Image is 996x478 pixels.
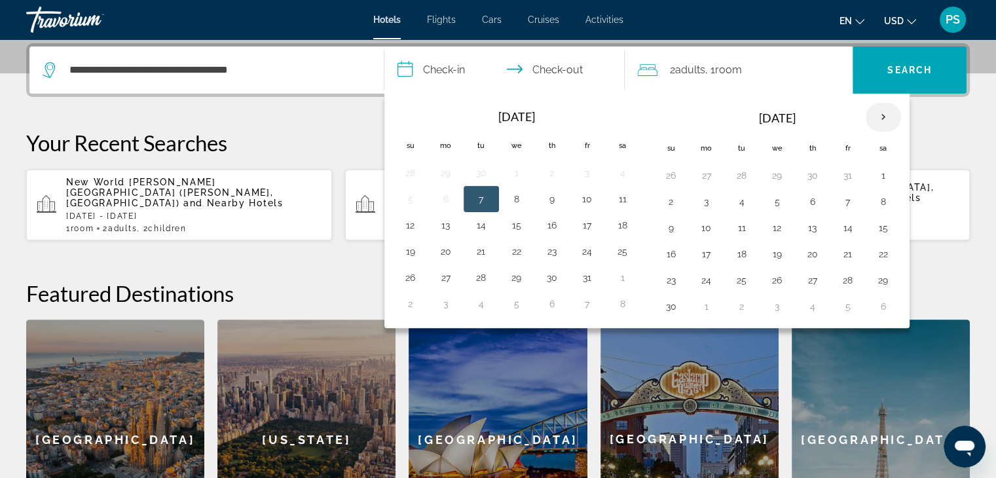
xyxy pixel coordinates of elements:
span: 2 [103,224,137,233]
button: Day 31 [838,166,858,185]
button: Day 16 [542,216,563,234]
button: Day 4 [612,164,633,182]
button: Day 1 [612,268,633,287]
button: Day 15 [873,219,894,237]
button: Day 1 [873,166,894,185]
button: User Menu [936,6,970,33]
iframe: Кнопка запуска окна обмена сообщениями [944,426,986,468]
button: Travelers: 2 adults, 0 children [625,46,853,94]
button: Day 1 [506,164,527,182]
a: Cars [482,14,502,25]
button: Day 21 [838,245,858,263]
th: [DATE] [428,102,605,131]
button: Day 13 [802,219,823,237]
button: Next month [866,102,901,132]
button: Day 8 [506,190,527,208]
span: Children [148,224,186,233]
button: Day 2 [731,297,752,316]
button: Day 26 [400,268,421,287]
button: Day 8 [873,193,894,211]
button: Day 11 [731,219,752,237]
span: Search [887,65,932,75]
span: Room [71,224,94,233]
a: Cruises [528,14,559,25]
span: , 1 [705,61,741,79]
button: Day 6 [542,295,563,313]
button: Day 14 [471,216,492,234]
button: Change language [839,11,864,30]
button: Day 5 [838,297,858,316]
button: Day 21 [471,242,492,261]
a: Activities [585,14,623,25]
button: Day 8 [612,295,633,313]
button: Day 2 [661,193,682,211]
button: Day 2 [400,295,421,313]
button: Day 23 [661,271,682,289]
button: Day 10 [696,219,717,237]
button: Day 4 [802,297,823,316]
button: Day 16 [661,245,682,263]
button: Day 3 [696,193,717,211]
button: Day 30 [661,297,682,316]
button: Day 11 [612,190,633,208]
button: Day 12 [767,219,788,237]
button: Day 29 [873,271,894,289]
button: Day 28 [400,164,421,182]
span: Adults [674,64,705,76]
button: New World [PERSON_NAME][GEOGRAPHIC_DATA] ([PERSON_NAME], [GEOGRAPHIC_DATA]) and Nearby Hotels[DAT... [26,169,332,241]
button: Day 29 [767,166,788,185]
span: USD [884,16,904,26]
span: New World [PERSON_NAME][GEOGRAPHIC_DATA] ([PERSON_NAME], [GEOGRAPHIC_DATA]) [66,177,273,208]
span: and Nearby Hotels [183,198,284,208]
button: Day 3 [767,297,788,316]
button: Day 30 [802,166,823,185]
button: Day 24 [577,242,598,261]
button: Day 22 [873,245,894,263]
button: Day 31 [577,268,598,287]
button: Day 13 [435,216,456,234]
button: Day 1 [696,297,717,316]
button: Day 22 [506,242,527,261]
button: Day 9 [542,190,563,208]
h2: Featured Destinations [26,280,970,306]
button: Day 3 [577,164,598,182]
p: Your Recent Searches [26,130,970,156]
button: Day 30 [542,268,563,287]
div: Search widget [29,46,967,94]
button: Day 6 [802,193,823,211]
button: Day 6 [873,297,894,316]
button: Change currency [884,11,916,30]
th: [DATE] [689,102,866,134]
button: Day 19 [400,242,421,261]
span: Adults [108,224,137,233]
button: Day 18 [731,245,752,263]
button: Day 4 [731,193,752,211]
p: [DATE] - [DATE] [66,211,322,221]
button: Day 5 [400,190,421,208]
button: Day 5 [506,295,527,313]
button: Day 7 [838,193,858,211]
a: Flights [427,14,456,25]
table: Right calendar grid [654,102,901,320]
button: Day 27 [696,166,717,185]
button: Day 7 [577,295,598,313]
button: Day 28 [471,268,492,287]
button: Day 15 [506,216,527,234]
button: Day 20 [802,245,823,263]
button: Day 7 [471,190,492,208]
button: Day 20 [435,242,456,261]
button: Search [853,46,967,94]
a: Travorium [26,3,157,37]
button: Day 26 [767,271,788,289]
button: Day 14 [838,219,858,237]
button: Day 6 [435,190,456,208]
button: Day 27 [802,271,823,289]
input: Search hotel destination [68,60,364,80]
button: Day 17 [577,216,598,234]
button: Day 23 [542,242,563,261]
button: Day 29 [506,268,527,287]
